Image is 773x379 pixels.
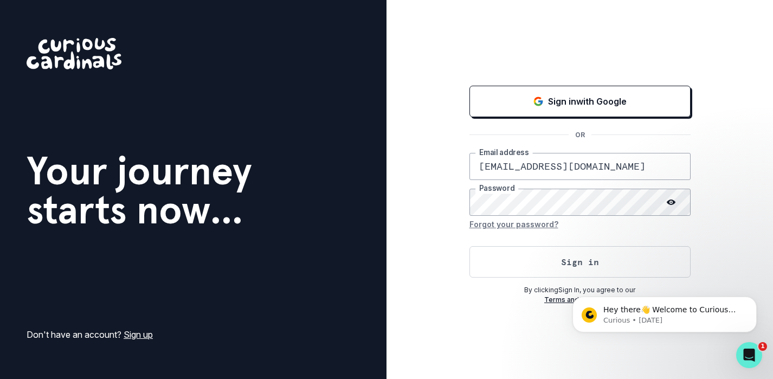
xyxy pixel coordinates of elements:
h1: Your journey starts now... [27,151,252,229]
iframe: Intercom live chat [736,342,762,368]
img: Curious Cardinals Logo [27,38,121,69]
p: By clicking Sign In , you agree to our [469,285,691,295]
button: Sign in with Google (GSuite) [469,86,691,117]
button: Forgot your password? [469,216,558,233]
p: Don't have an account? [27,328,153,341]
a: Terms and Conditions [544,296,615,304]
span: 1 [758,342,767,351]
a: Sign up [124,329,153,340]
p: Sign in with Google [548,95,627,108]
p: OR [569,130,591,140]
iframe: Intercom notifications message [556,274,773,350]
button: Sign in [469,246,691,278]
